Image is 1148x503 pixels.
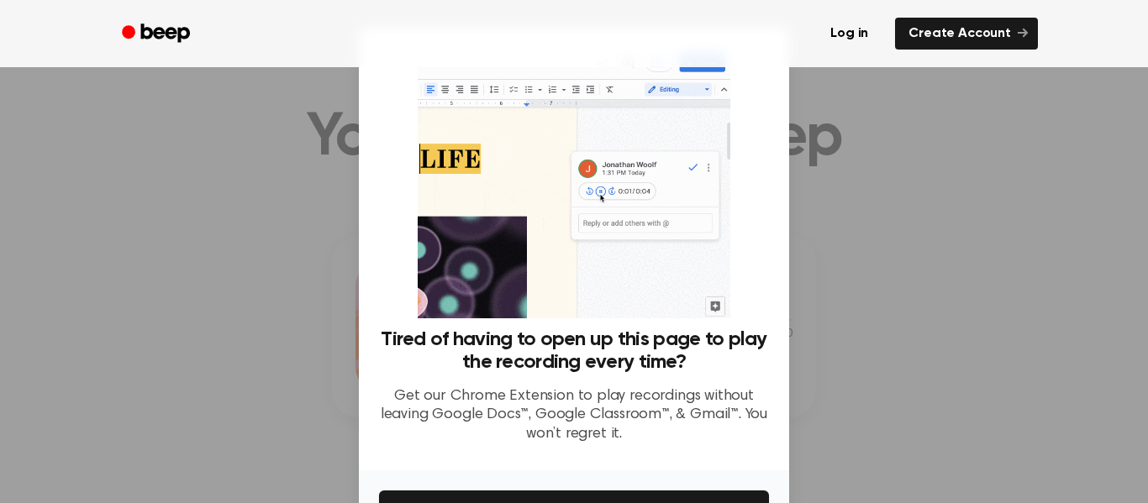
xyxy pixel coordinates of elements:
[895,18,1038,50] a: Create Account
[418,47,729,318] img: Beep extension in action
[379,387,769,444] p: Get our Chrome Extension to play recordings without leaving Google Docs™, Google Classroom™, & Gm...
[110,18,205,50] a: Beep
[814,14,885,53] a: Log in
[379,328,769,374] h3: Tired of having to open up this page to play the recording every time?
